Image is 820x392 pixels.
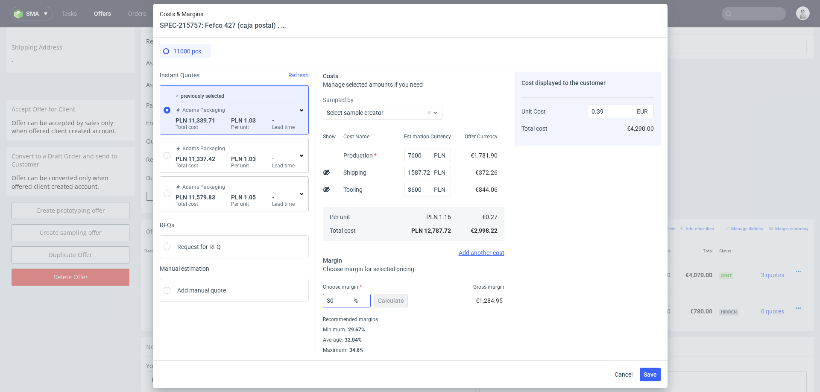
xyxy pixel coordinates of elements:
label: Shipping [343,169,366,176]
th: Quant. [531,217,561,231]
span: Offer [146,201,160,208]
span: Choose margin for selected pricing [323,266,414,272]
input: 0.00 [404,183,451,196]
div: previously selected [176,93,296,103]
span: - [272,155,295,162]
td: Region [146,6,274,27]
small: Add other item [680,199,714,204]
a: markdown [228,334,258,342]
span: hidden [719,281,738,288]
span: Unit Cost [521,108,546,115]
span: Adams Packaging [182,107,225,114]
span: Gross margin [473,284,504,290]
span: Full Color Mailer Box [246,280,300,289]
td: Enable flexible payments [146,90,274,107]
th: Dependencies [632,217,674,231]
span: Total cost [521,125,548,132]
span: PLN [432,149,449,161]
th: Net Total [590,217,632,231]
div: 29.67% [346,326,365,333]
div: Notes displayed below the Offer [141,310,814,329]
span: SPEC- 215727 [438,281,469,288]
span: Costs & Margins [160,11,288,18]
div: Maximum : [323,345,504,354]
button: Force CRM resync [146,164,261,173]
span: 3 quotes [761,244,784,251]
span: Adams Packaging [182,145,225,152]
span: Total cost [330,227,356,234]
span: Manage selected amounts if you need [323,81,423,88]
strong: 769577 [212,244,233,251]
button: Cancel [611,368,636,381]
label: Tooling [343,186,363,193]
input: Type to create new task [491,12,807,26]
span: PLN 1.03 [231,155,256,162]
span: €844.06 [475,186,498,193]
span: Source: [246,254,281,260]
span: €4,290.00 [627,125,654,132]
div: Minimum : [323,325,504,335]
span: Per unit [330,214,350,220]
span: PLN 11,339.71 [176,117,215,124]
button: Single payment (default) [276,72,466,84]
small: Add line item from VMA [573,199,625,204]
span: - [272,194,295,201]
p: Offer can be converted only when offered client created account. [12,146,129,163]
th: Name [243,217,530,231]
span: 0 quotes [761,281,784,287]
span: Costs [323,73,338,79]
input: 0.00 [323,294,371,307]
label: Select sample creator [327,109,384,116]
small: Margin summary [769,199,808,204]
td: €0.00 [632,231,674,264]
span: Manual estimation [160,265,309,272]
button: Save [640,368,661,381]
td: €4,070.00 [590,231,632,264]
div: Boxesflow • Custom [246,234,527,261]
th: ID [209,217,243,231]
strong: 769525 [212,281,233,287]
img: ico-item-custom-a8f9c3db6a5631ce2f509e228e8b95abde266dc4376634de7b166047de09ff05.png [149,237,192,258]
td: €0.00 [632,264,674,304]
label: Production [343,152,377,159]
th: Design [141,217,209,231]
div: 34.6% [348,347,363,354]
th: Unit Price [560,217,590,231]
td: Reorder [146,127,274,143]
input: 0.00 [404,149,451,162]
span: €1,284.95 [476,297,503,304]
span: Sent [719,245,733,252]
td: €4,070.00 [674,231,716,264]
td: €0.78 [560,264,590,304]
td: 11000 [531,231,561,264]
img: 15226423-your-logo-mailerbox-f-56-multicolour-premium-outside-kraft [149,268,192,300]
small: Add custom line item [629,199,676,204]
span: Cancel [615,372,633,377]
span: PLN [432,167,449,178]
label: Total cost [176,124,215,131]
td: Quote Request ID [146,107,274,127]
td: €780.00 [590,264,632,304]
span: PLN 11,579.83 [176,194,215,201]
div: 32.04% [343,336,362,343]
div: Add another cost [323,249,504,256]
span: PLN 1.16 [426,214,451,220]
span: PLN 12,787.72 [411,227,451,234]
td: Assumed delivery zipcode [146,49,274,71]
span: % [352,295,369,307]
div: Average : [323,335,504,345]
span: Offer Currency [465,133,498,140]
small: Add PIM line item [529,199,568,204]
div: Shipping Address [6,10,135,29]
a: CBHE-1 [263,254,281,260]
th: Status [716,217,750,231]
div: Accept Offer for Client [6,73,135,91]
span: €1,781.90 [471,152,498,159]
span: 11000 pcs [173,48,201,55]
th: Total [674,217,716,231]
span: - [272,117,295,124]
span: €0.27 [482,214,498,220]
label: Lead time [272,124,295,131]
label: Choose margin [323,284,362,290]
span: Refresh [288,72,309,79]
